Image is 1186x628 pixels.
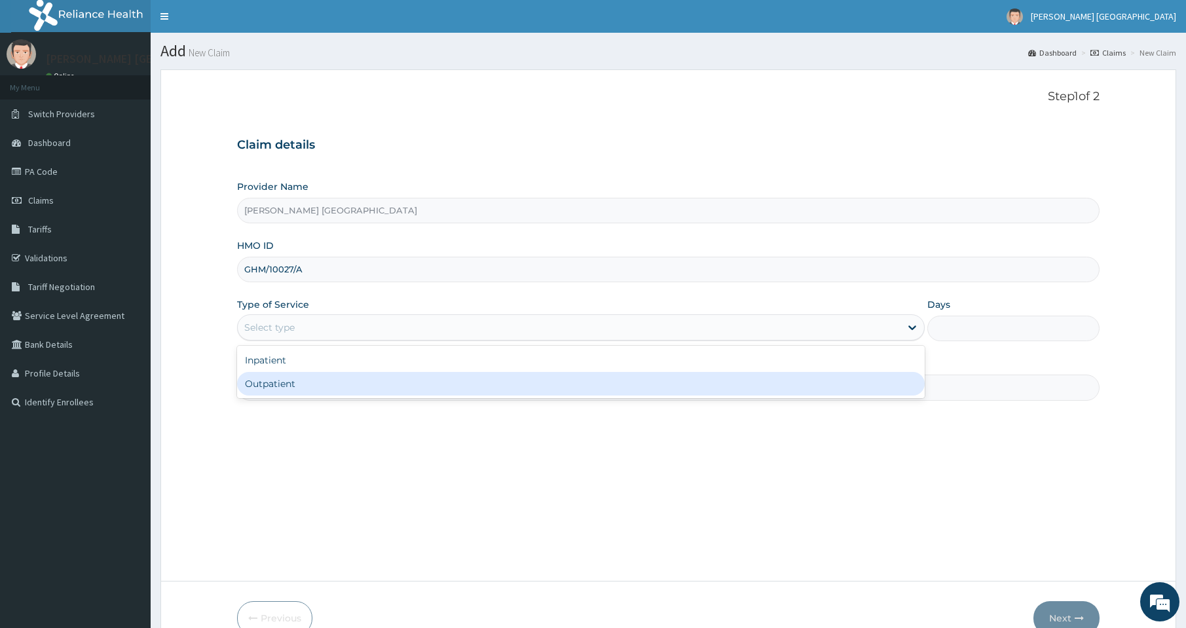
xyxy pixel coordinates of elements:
label: Provider Name [237,180,308,193]
label: HMO ID [237,239,274,252]
input: Enter HMO ID [237,257,1100,282]
img: User Image [1007,9,1023,25]
label: Days [927,298,950,311]
p: Step 1 of 2 [237,90,1100,104]
a: Dashboard [1028,47,1077,58]
span: Tariff Negotiation [28,281,95,293]
h3: Claim details [237,138,1100,153]
span: Switch Providers [28,108,95,120]
li: New Claim [1127,47,1176,58]
img: User Image [7,39,36,69]
div: Inpatient [237,348,925,372]
small: New Claim [186,48,230,58]
label: Type of Service [237,298,309,311]
span: [PERSON_NAME] [GEOGRAPHIC_DATA] [1031,10,1176,22]
p: [PERSON_NAME] [GEOGRAPHIC_DATA] [46,53,242,65]
span: Dashboard [28,137,71,149]
a: Online [46,71,77,81]
span: Tariffs [28,223,52,235]
a: Claims [1090,47,1126,58]
div: Outpatient [237,372,925,396]
div: Select type [244,321,295,334]
span: Claims [28,194,54,206]
h1: Add [160,43,1176,60]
